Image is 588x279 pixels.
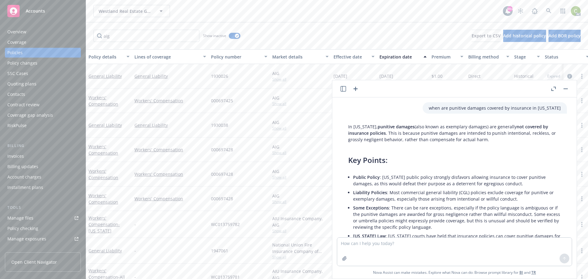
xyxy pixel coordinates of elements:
[211,171,233,177] span: 000697428
[5,205,81,211] div: Tools
[531,270,536,275] a: TR
[529,5,541,17] a: Report a Bug
[272,193,329,199] div: AIG
[272,150,329,155] span: Show all
[89,144,118,156] a: Workers' Compensation
[548,33,581,39] span: Add BOR policy
[93,5,170,17] button: Westland Real Estate Group
[578,97,586,104] a: more
[7,121,27,130] div: RiskPulse
[7,172,41,182] div: Account charges
[379,54,420,60] div: Expiration date
[211,97,233,104] span: 000697425
[432,54,457,60] div: Premium
[472,30,501,42] button: Export to CSV
[211,195,233,202] span: 000697428
[272,168,329,175] div: AIG
[272,199,329,204] span: Show all
[507,6,513,12] div: 99+
[89,193,118,205] a: Workers' Compensation
[578,146,586,153] a: more
[134,247,136,254] span: -
[348,123,561,143] p: In [US_STATE], (also known as exemplary damages) are generally . This is because punitive damages...
[578,73,586,80] a: more
[348,155,561,165] h3: Key Points:
[134,73,206,79] a: General Liability
[578,171,586,178] a: more
[503,33,546,39] span: Add historical policy
[5,110,81,120] a: Coverage gap analysis
[211,54,261,60] div: Policy number
[272,95,329,101] div: AIG
[7,110,53,120] div: Coverage gap analysis
[89,54,123,60] div: Policy details
[468,73,481,79] span: Direct
[272,228,329,233] span: Show all
[272,215,329,228] div: AIU Insurance Company, AIG
[134,122,206,128] a: General Liability
[5,27,81,37] a: Overview
[5,121,81,130] a: RiskPulse
[429,49,466,64] button: Premium
[512,49,542,64] button: Stage
[89,168,118,180] a: Workers' Compensation
[334,54,368,60] div: Effective date
[548,30,581,42] button: Add BOR policy
[379,73,393,79] span: [DATE]
[5,143,81,149] div: Billing
[7,224,38,233] div: Policy checking
[566,73,573,80] a: circleInformation
[353,203,561,232] li: : There can be rare exceptions, especially if the policy language is ambiguous or if the punitive...
[99,8,152,14] span: Westland Real Estate Group
[203,33,226,38] span: Show inactive
[5,151,81,161] a: Invoices
[7,27,26,37] div: Overview
[331,49,377,64] button: Effective date
[377,49,429,64] button: Expiration date
[26,9,45,13] span: Accounts
[272,77,329,82] span: Show all
[5,172,81,182] a: Account charges
[132,49,209,64] button: Lines of coverage
[578,122,586,129] a: more
[468,54,503,60] div: Billing method
[353,190,387,195] span: Liability Policies
[578,195,586,202] a: more
[5,234,81,244] a: Manage exposures
[432,73,443,79] span: $1.00
[5,79,81,89] a: Quoting plans
[5,100,81,110] a: Contract review
[5,213,81,223] a: Manage files
[503,30,546,42] button: Add historical policy
[272,54,322,60] div: Market details
[7,58,37,68] div: Policy changes
[5,224,81,233] a: Policy checking
[466,49,512,64] button: Billing method
[7,37,26,47] div: Coverage
[89,215,120,234] a: Workers' Compensation
[378,124,415,130] span: punitive damages
[353,232,561,253] li: : [US_STATE] courts have held that insurance policies can cover punitive damages for vicarious li...
[334,73,347,79] span: [DATE]
[472,33,501,39] span: Export to CSV
[5,48,81,58] a: Policies
[272,126,329,131] span: Show all
[514,54,533,60] div: Stage
[514,5,527,17] a: Stop snowing
[93,30,199,42] input: Filter by keyword...
[5,244,81,254] a: Manage certificates
[272,175,329,180] span: Show all
[86,49,132,64] button: Policy details
[5,69,81,78] a: SSC Cases
[557,5,569,17] a: Switch app
[545,54,582,60] div: Status
[89,73,122,79] a: General Liability
[134,195,206,202] a: Workers' Compensation
[272,254,329,260] span: Show all
[134,97,206,104] a: Workers' Compensation
[578,247,586,254] a: more
[89,122,122,128] a: General Liability
[134,146,206,153] a: Workers' Compensation
[89,95,118,107] a: Workers' Compensation
[11,259,57,265] span: Open Client Navigator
